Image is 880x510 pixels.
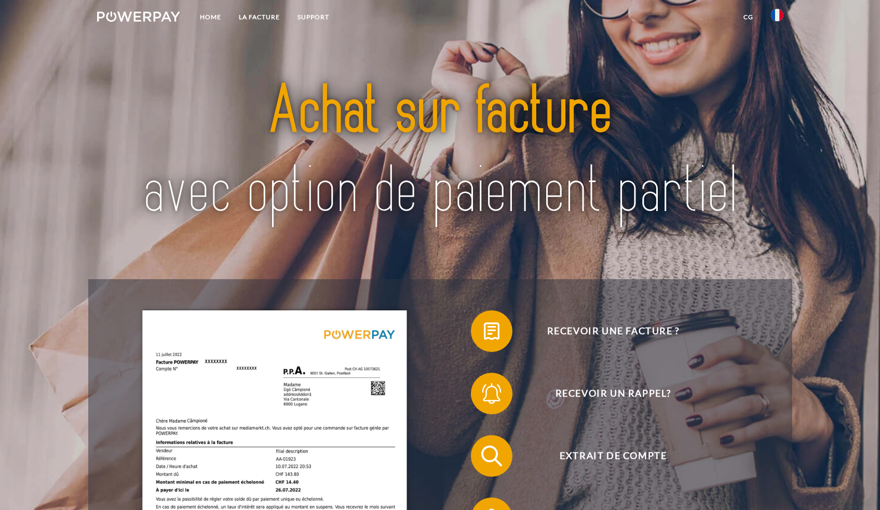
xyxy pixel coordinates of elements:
[230,8,289,27] a: LA FACTURE
[471,435,741,477] button: Extrait de compte
[479,443,505,469] img: qb_search.svg
[289,8,338,27] a: Support
[131,51,750,253] img: title-powerpay_fr.svg
[486,310,740,352] span: Recevoir une facture ?
[735,8,762,27] a: CG
[471,310,741,352] button: Recevoir une facture ?
[191,8,230,27] a: Home
[771,9,783,21] img: fr
[838,468,872,502] iframe: Bouton de lancement de la fenêtre de messagerie
[479,381,505,407] img: qb_bell.svg
[471,373,741,414] button: Recevoir un rappel?
[97,11,181,22] img: logo-powerpay-white.svg
[486,373,740,414] span: Recevoir un rappel?
[486,435,740,477] span: Extrait de compte
[479,318,505,344] img: qb_bill.svg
